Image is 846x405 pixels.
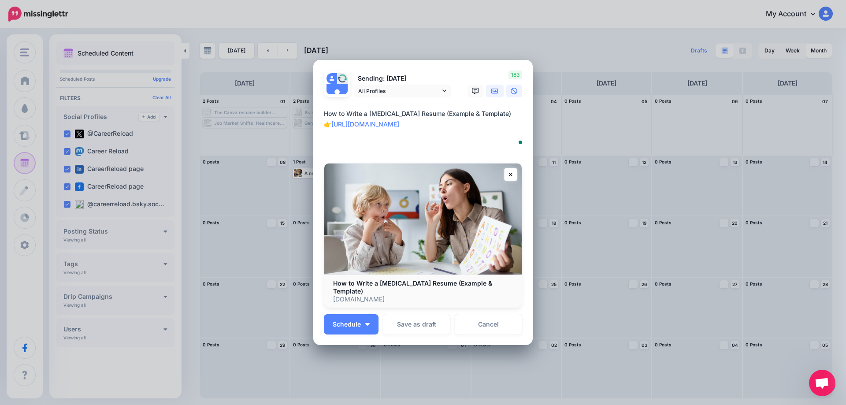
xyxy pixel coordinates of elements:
[455,314,522,334] a: Cancel
[324,108,527,130] div: How to Write a [MEDICAL_DATA] Resume (Example & Template) 👉
[358,86,440,96] span: All Profiles
[327,84,348,105] img: user_default_image.png
[354,85,451,97] a: All Profiles
[324,163,522,275] img: How to Write a Speech-Language Pathologist Resume (Example & Template)
[337,73,348,84] img: 294325650_939078050313248_9003369330653232731_n-bsa128223.jpg
[324,314,378,334] button: Schedule
[327,73,337,84] img: user_default_image.png
[333,295,513,303] p: [DOMAIN_NAME]
[333,279,492,295] b: How to Write a [MEDICAL_DATA] Resume (Example & Template)
[354,74,451,84] p: Sending: [DATE]
[333,321,361,327] span: Schedule
[383,314,450,334] button: Save as draft
[324,108,527,151] textarea: To enrich screen reader interactions, please activate Accessibility in Grammarly extension settings
[508,71,522,79] span: 183
[365,323,370,326] img: arrow-down-white.png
